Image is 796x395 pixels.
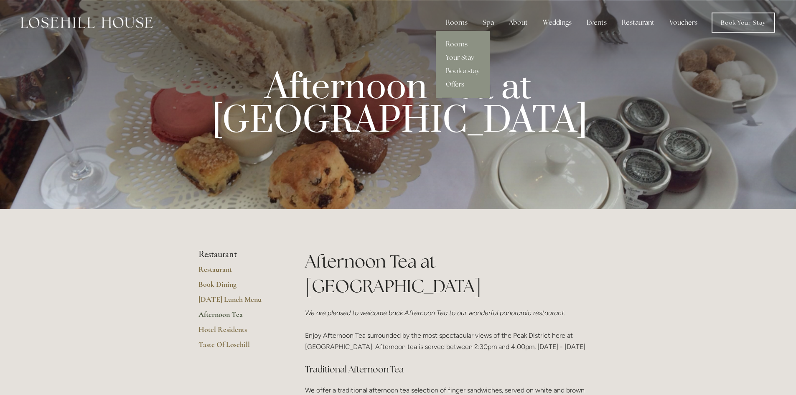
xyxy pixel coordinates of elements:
[198,325,278,340] a: Hotel Residents
[580,14,613,31] div: Events
[436,38,490,51] a: Rooms
[198,310,278,325] a: Afternoon Tea
[712,13,775,33] a: Book Your Stay
[305,309,565,317] em: We are pleased to welcome back Afternoon Tea to our wonderful panoramic restaurant.
[615,14,661,31] div: Restaurant
[536,14,578,31] div: Weddings
[436,51,490,64] a: Your Stay
[212,71,585,138] p: Afternoon Tea at [GEOGRAPHIC_DATA]
[198,295,278,310] a: [DATE] Lunch Menu
[436,78,490,91] a: Offers
[198,265,278,280] a: Restaurant
[439,14,474,31] div: Rooms
[198,340,278,355] a: Taste Of Losehill
[502,14,534,31] div: About
[305,249,598,298] h1: Afternoon Tea at [GEOGRAPHIC_DATA]
[476,14,501,31] div: Spa
[305,361,598,378] h3: Traditional Afternoon Tea
[198,249,278,260] li: Restaurant
[21,17,153,28] img: Losehill House
[436,64,490,78] a: Book a stay
[198,280,278,295] a: Book Dining
[663,14,704,31] a: Vouchers
[305,307,598,353] p: Enjoy Afternoon Tea surrounded by the most spectacular views of the Peak District here at [GEOGRA...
